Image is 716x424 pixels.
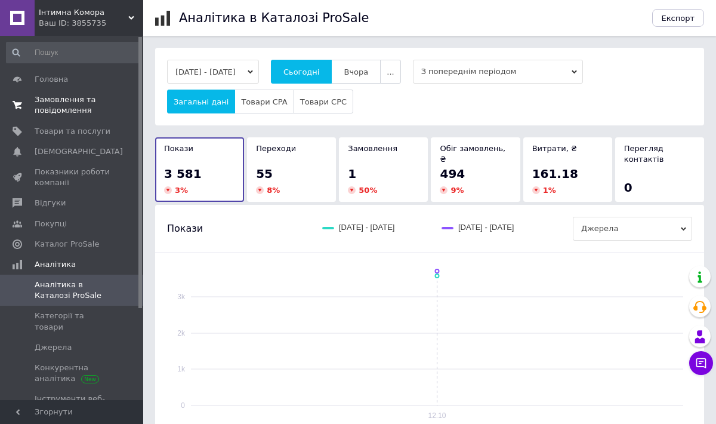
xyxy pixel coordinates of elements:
[35,126,110,137] span: Товари та послуги
[256,144,296,153] span: Переходи
[167,90,235,113] button: Загальні дані
[39,7,128,18] span: Інтимна Комора
[624,180,632,195] span: 0
[35,362,110,384] span: Конкурентна аналітика
[532,144,578,153] span: Витрати, ₴
[662,14,695,23] span: Експорт
[177,329,186,337] text: 2k
[450,186,464,195] span: 9 %
[35,311,110,332] span: Категорії та товари
[6,42,141,63] input: Пошук
[35,394,110,415] span: Інструменти веб-аналітики
[543,186,556,195] span: 1 %
[164,144,193,153] span: Покази
[331,60,381,84] button: Вчора
[181,401,185,410] text: 0
[177,365,186,373] text: 1k
[241,97,287,106] span: Товари CPA
[300,97,347,106] span: Товари CPC
[35,279,110,301] span: Аналітика в Каталозі ProSale
[532,167,578,181] span: 161.18
[440,144,505,164] span: Обіг замовлень, ₴
[35,239,99,250] span: Каталог ProSale
[174,97,229,106] span: Загальні дані
[35,146,123,157] span: [DEMOGRAPHIC_DATA]
[689,351,713,375] button: Чат з покупцем
[35,259,76,270] span: Аналітика
[39,18,143,29] div: Ваш ID: 3855735
[283,67,320,76] span: Сьогодні
[428,411,446,420] text: 12.10
[413,60,583,84] span: З попереднім періодом
[652,9,705,27] button: Експорт
[35,167,110,188] span: Показники роботи компанії
[348,167,356,181] span: 1
[167,222,203,235] span: Покази
[175,186,188,195] span: 3 %
[256,167,273,181] span: 55
[348,144,397,153] span: Замовлення
[164,167,202,181] span: 3 581
[35,94,110,116] span: Замовлення та повідомлення
[35,219,67,229] span: Покупці
[177,293,186,301] text: 3k
[573,217,692,241] span: Джерела
[35,74,68,85] span: Головна
[387,67,394,76] span: ...
[359,186,377,195] span: 50 %
[35,198,66,208] span: Відгуки
[344,67,368,76] span: Вчора
[35,342,72,353] span: Джерела
[294,90,353,113] button: Товари CPC
[179,11,369,25] h1: Аналітика в Каталозі ProSale
[271,60,332,84] button: Сьогодні
[440,167,465,181] span: 494
[380,60,400,84] button: ...
[267,186,280,195] span: 8 %
[624,144,664,164] span: Перегляд контактів
[167,60,259,84] button: [DATE] - [DATE]
[234,90,294,113] button: Товари CPA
